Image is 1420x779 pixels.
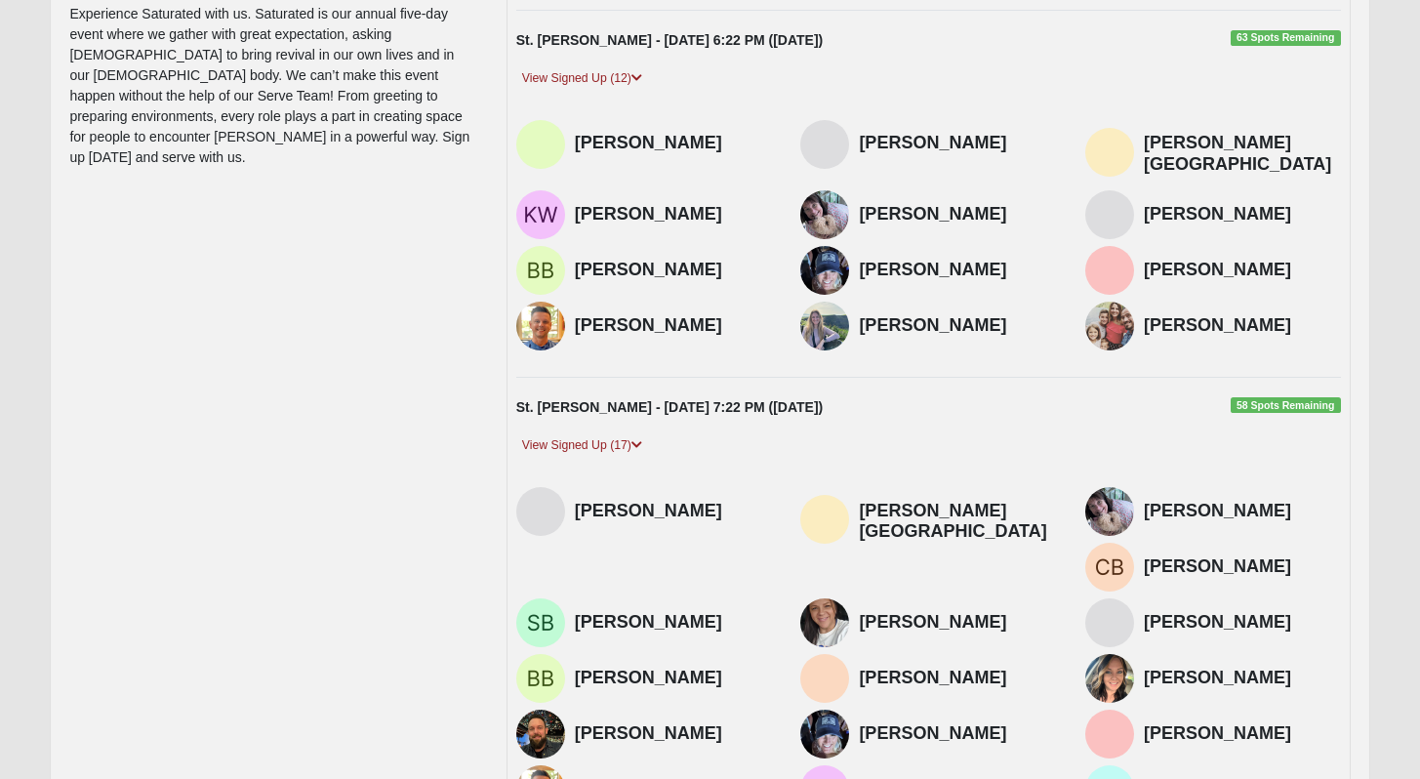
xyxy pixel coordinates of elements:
[859,612,1056,634] h4: [PERSON_NAME]
[516,399,823,415] strong: St. [PERSON_NAME] - [DATE] 7:22 PM ([DATE])
[1085,598,1134,647] img: Terri Falk
[575,204,772,225] h4: [PERSON_NAME]
[1085,710,1134,758] img: Nicole Phillips
[516,68,648,89] a: View Signed Up (12)
[859,668,1056,689] h4: [PERSON_NAME]
[800,495,849,544] img: Zach Sheffield
[1144,133,1341,175] h4: [PERSON_NAME][GEOGRAPHIC_DATA]
[1144,668,1341,689] h4: [PERSON_NAME]
[800,654,849,703] img: Lynn Kinnaman
[516,654,565,703] img: Bob Beste
[516,435,648,456] a: View Signed Up (17)
[516,487,565,536] img: Nancy Peterson
[575,723,772,745] h4: [PERSON_NAME]
[1144,315,1341,337] h4: [PERSON_NAME]
[1144,556,1341,578] h4: [PERSON_NAME]
[859,133,1056,154] h4: [PERSON_NAME]
[859,723,1056,745] h4: [PERSON_NAME]
[1085,128,1134,177] img: Zach Sheffield
[516,32,823,48] strong: St. [PERSON_NAME] - [DATE] 6:22 PM ([DATE])
[1144,612,1341,634] h4: [PERSON_NAME]
[800,302,849,350] img: Christine Odel
[800,710,849,758] img: Leah Linton
[800,246,849,295] img: Leah Linton
[800,190,849,239] img: Joanne Force
[575,260,772,281] h4: [PERSON_NAME]
[575,612,772,634] h4: [PERSON_NAME]
[516,190,565,239] img: Kim Worbington
[1085,543,1134,592] img: Carla Bates
[1144,204,1341,225] h4: [PERSON_NAME]
[516,246,565,295] img: Bob Beste
[1231,30,1341,46] span: 63 Spots Remaining
[1144,501,1341,522] h4: [PERSON_NAME]
[859,204,1056,225] h4: [PERSON_NAME]
[516,302,565,350] img: Paul Orgunov
[800,120,849,169] img: Nancy Peterson
[1085,246,1134,295] img: Nicole Phillips
[859,501,1056,543] h4: [PERSON_NAME][GEOGRAPHIC_DATA]
[69,4,476,168] p: Experience Saturated with us. Saturated is our annual five-day event where we gather with great e...
[575,315,772,337] h4: [PERSON_NAME]
[575,133,772,154] h4: [PERSON_NAME]
[1231,397,1341,413] span: 58 Spots Remaining
[516,710,565,758] img: Brandon Rogers
[516,598,565,647] img: Stan Bates
[800,598,849,647] img: Melissa Cable
[859,260,1056,281] h4: [PERSON_NAME]
[1144,260,1341,281] h4: [PERSON_NAME]
[1085,487,1134,536] img: Joanne Force
[1085,654,1134,703] img: Lynley Rogers
[859,315,1056,337] h4: [PERSON_NAME]
[516,120,565,169] img: Jamie Shee
[1085,190,1134,239] img: Terri Falk
[1144,723,1341,745] h4: [PERSON_NAME]
[575,501,772,522] h4: [PERSON_NAME]
[1085,302,1134,350] img: Jessica Talacki
[575,668,772,689] h4: [PERSON_NAME]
